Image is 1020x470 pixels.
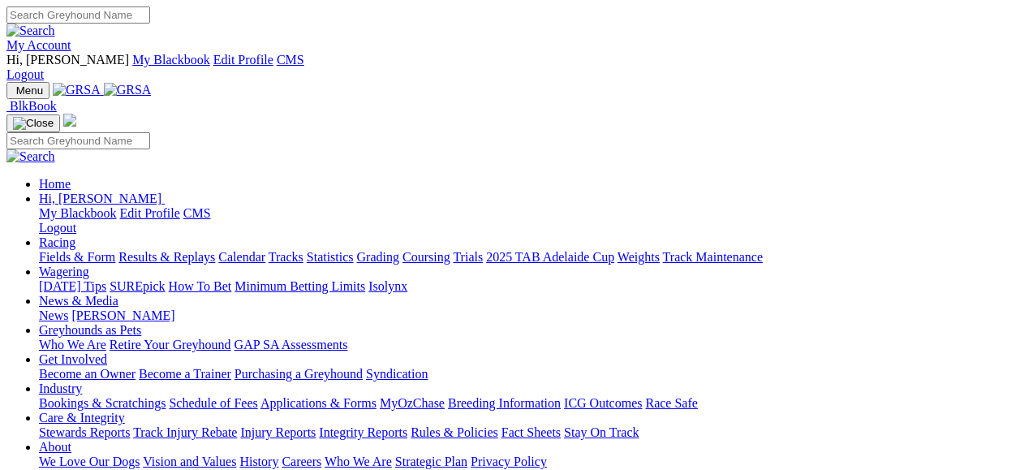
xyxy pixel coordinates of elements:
a: Fields & Form [39,250,115,264]
a: News [39,308,68,322]
a: Breeding Information [448,396,561,410]
a: Privacy Policy [471,455,547,468]
div: Wagering [39,279,1014,294]
div: Care & Integrity [39,425,1014,440]
a: BlkBook [6,99,57,113]
span: BlkBook [10,99,57,113]
a: ICG Outcomes [564,396,642,410]
img: Search [6,24,55,38]
a: My Account [6,38,71,52]
div: Greyhounds as Pets [39,338,1014,352]
a: Stewards Reports [39,425,130,439]
a: Care & Integrity [39,411,125,425]
a: SUREpick [110,279,165,293]
a: Trials [453,250,483,264]
span: Hi, [PERSON_NAME] [39,192,161,205]
a: About [39,440,71,454]
button: Toggle navigation [6,114,60,132]
a: Injury Reports [240,425,316,439]
a: How To Bet [169,279,232,293]
div: About [39,455,1014,469]
a: Logout [39,221,76,235]
a: Syndication [366,367,428,381]
div: Industry [39,396,1014,411]
a: Schedule of Fees [169,396,257,410]
a: History [239,455,278,468]
a: Race Safe [645,396,697,410]
a: GAP SA Assessments [235,338,348,351]
a: My Blackbook [132,53,210,67]
a: MyOzChase [380,396,445,410]
a: Racing [39,235,75,249]
a: Industry [39,382,82,395]
a: Track Maintenance [663,250,763,264]
a: CMS [183,206,211,220]
a: Edit Profile [120,206,180,220]
input: Search [6,6,150,24]
a: Fact Sheets [501,425,561,439]
a: Integrity Reports [319,425,407,439]
a: Results & Replays [118,250,215,264]
a: News & Media [39,294,118,308]
a: Coursing [402,250,450,264]
a: Purchasing a Greyhound [235,367,363,381]
a: Home [39,177,71,191]
a: Who We Are [39,338,106,351]
a: Careers [282,455,321,468]
img: Close [13,117,54,130]
a: Calendar [218,250,265,264]
a: Logout [6,67,44,81]
a: CMS [277,53,304,67]
input: Search [6,132,150,149]
div: News & Media [39,308,1014,323]
a: Tracks [269,250,303,264]
a: Stay On Track [564,425,639,439]
a: My Blackbook [39,206,117,220]
span: Hi, [PERSON_NAME] [6,53,129,67]
a: 2025 TAB Adelaide Cup [486,250,614,264]
a: Become an Owner [39,367,136,381]
a: Become a Trainer [139,367,231,381]
a: Greyhounds as Pets [39,323,141,337]
a: Statistics [307,250,354,264]
a: Who We Are [325,455,392,468]
a: Grading [357,250,399,264]
a: Get Involved [39,352,107,366]
a: Hi, [PERSON_NAME] [39,192,165,205]
div: Racing [39,250,1014,265]
a: We Love Our Dogs [39,455,140,468]
a: Wagering [39,265,89,278]
img: GRSA [53,83,101,97]
a: [PERSON_NAME] [71,308,174,322]
img: GRSA [104,83,152,97]
a: Track Injury Rebate [133,425,237,439]
button: Toggle navigation [6,82,49,99]
div: Get Involved [39,367,1014,382]
a: Retire Your Greyhound [110,338,231,351]
a: Edit Profile [213,53,273,67]
a: Strategic Plan [395,455,467,468]
a: Minimum Betting Limits [235,279,365,293]
a: Rules & Policies [411,425,498,439]
a: Bookings & Scratchings [39,396,166,410]
a: Vision and Values [143,455,236,468]
img: logo-grsa-white.png [63,114,76,127]
span: Menu [16,84,43,97]
a: Weights [618,250,660,264]
div: My Account [6,53,1014,82]
a: Isolynx [368,279,407,293]
a: [DATE] Tips [39,279,106,293]
div: Hi, [PERSON_NAME] [39,206,1014,235]
img: Search [6,149,55,164]
a: Applications & Forms [260,396,377,410]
